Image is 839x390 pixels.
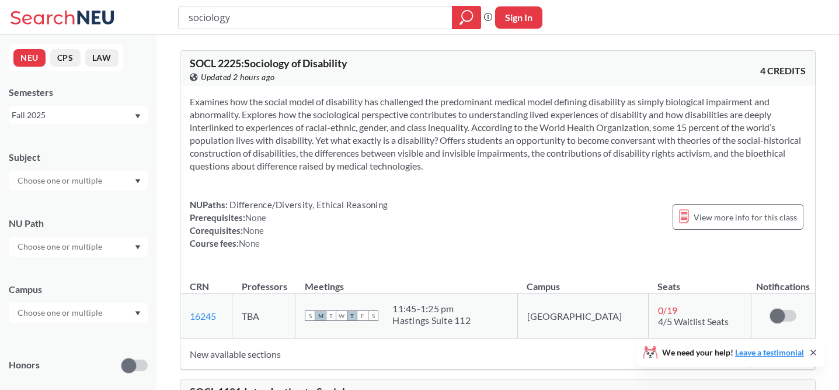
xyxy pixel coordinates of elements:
[135,179,141,184] svg: Dropdown arrow
[245,212,266,223] span: None
[305,310,315,321] span: S
[326,310,336,321] span: T
[392,303,471,315] div: 11:45 - 1:25 pm
[357,310,368,321] span: F
[190,280,209,293] div: CRN
[12,174,110,188] input: Choose one or multiple
[50,49,81,67] button: CPS
[517,268,648,294] th: Campus
[12,240,110,254] input: Choose one or multiple
[13,49,46,67] button: NEU
[336,310,347,321] span: W
[459,9,474,26] svg: magnifying glass
[751,268,815,294] th: Notifications
[9,171,148,191] div: Dropdown arrow
[658,305,677,316] span: 0 / 19
[662,348,804,357] span: We need your help!
[295,268,517,294] th: Meetings
[190,198,388,250] div: NUPaths: Prerequisites: Corequisites: Course fees:
[9,217,148,230] div: NU Path
[9,86,148,99] div: Semesters
[180,339,751,370] td: New available sections
[85,49,119,67] button: LAW
[9,358,40,372] p: Honors
[243,225,264,236] span: None
[190,310,216,322] a: 16245
[694,210,797,225] span: View more info for this class
[12,109,134,122] div: Fall 2025
[201,71,275,84] span: Updated 2 hours ago
[190,95,806,172] section: Examines how the social model of disability has challenged the predominant medical model defining...
[495,6,542,29] button: Sign In
[9,283,148,296] div: Campus
[9,237,148,257] div: Dropdown arrow
[648,268,751,294] th: Seats
[452,6,481,29] div: magnifying glass
[9,303,148,323] div: Dropdown arrow
[315,310,326,321] span: M
[232,294,295,339] td: TBA
[368,310,378,321] span: S
[12,306,110,320] input: Choose one or multiple
[228,199,388,210] span: Difference/Diversity, Ethical Reasoning
[9,151,148,164] div: Subject
[9,106,148,125] div: Fall 2025Dropdown arrow
[658,316,729,327] span: 4/5 Waitlist Seats
[760,64,806,77] span: 4 CREDITS
[135,114,141,119] svg: Dropdown arrow
[187,8,444,27] input: Class, professor, course number, "phrase"
[239,238,260,249] span: None
[347,310,357,321] span: T
[517,294,648,339] td: [GEOGRAPHIC_DATA]
[135,245,141,250] svg: Dropdown arrow
[735,347,804,357] a: Leave a testimonial
[135,311,141,316] svg: Dropdown arrow
[392,315,471,326] div: Hastings Suite 112
[190,57,347,70] span: SOCL 2225 : Sociology of Disability
[232,268,295,294] th: Professors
